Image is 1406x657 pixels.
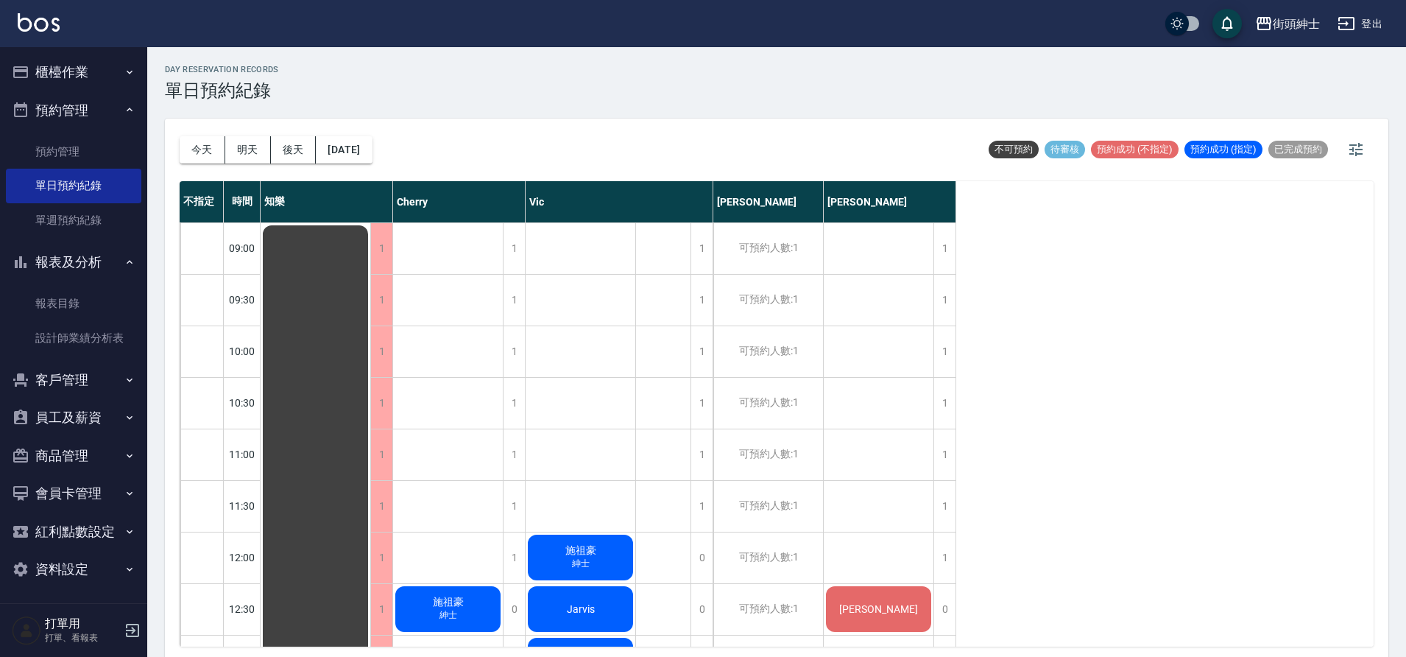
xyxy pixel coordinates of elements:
span: 紳士 [569,558,593,570]
div: 可預約人數:1 [713,378,823,429]
span: 預約成功 (指定) [1184,143,1262,156]
div: 1 [370,326,392,377]
div: 1 [503,429,525,480]
span: 待審核 [1045,143,1085,156]
div: 可預約人數:1 [713,584,823,635]
a: 報表目錄 [6,287,141,320]
a: 預約管理 [6,135,141,169]
h3: 單日預約紀錄 [165,80,279,101]
div: 時間 [224,181,261,222]
span: 施祖豪 [430,596,467,609]
button: 登出 [1332,10,1388,38]
div: 1 [370,533,392,583]
button: 明天 [225,136,271,164]
div: 1 [933,481,955,532]
div: 09:30 [224,274,261,326]
div: 1 [503,481,525,532]
div: 1 [503,533,525,583]
div: 1 [370,275,392,326]
div: 1 [933,429,955,480]
a: 單日預約紀錄 [6,169,141,203]
button: 紅利點數設定 [6,513,141,551]
div: 1 [690,275,713,326]
span: 施祖豪 [562,544,599,558]
div: 12:00 [224,532,261,583]
span: Jarvis [564,603,598,615]
div: 1 [370,223,392,274]
img: Person [12,616,41,645]
div: 1 [503,378,525,429]
div: 可預約人數:1 [713,533,823,583]
h2: day Reservation records [165,65,279,74]
div: 街頭紳士 [1273,15,1320,33]
div: 可預約人數:1 [713,275,823,326]
button: 今天 [180,136,225,164]
div: 0 [503,584,525,635]
div: 11:30 [224,480,261,532]
button: 員工及薪資 [6,398,141,437]
div: 可預約人數:1 [713,429,823,480]
div: 1 [503,223,525,274]
button: 櫃檯作業 [6,53,141,91]
div: 1 [503,275,525,326]
div: 1 [933,533,955,583]
div: 1 [503,326,525,377]
h5: 打單用 [45,616,120,631]
div: 10:30 [224,377,261,429]
a: 單週預約紀錄 [6,203,141,237]
div: 1 [370,429,392,480]
div: 1 [690,326,713,377]
div: 09:00 [224,222,261,274]
div: 1 [690,481,713,532]
div: 1 [370,584,392,635]
span: 不可預約 [989,143,1039,156]
div: Vic [526,181,713,222]
div: 1 [933,275,955,326]
div: 知樂 [261,181,393,222]
div: 0 [933,584,955,635]
button: 預約管理 [6,91,141,130]
img: Logo [18,13,60,32]
button: [DATE] [316,136,372,164]
div: 可預約人數:1 [713,326,823,377]
div: 1 [690,429,713,480]
span: 已完成預約 [1268,143,1328,156]
div: [PERSON_NAME] [824,181,956,222]
div: [PERSON_NAME] [713,181,824,222]
div: 1 [370,481,392,532]
div: 可預約人數:1 [713,481,823,532]
span: 預約成功 (不指定) [1091,143,1179,156]
button: 商品管理 [6,437,141,475]
div: 12:30 [224,583,261,635]
button: 會員卡管理 [6,474,141,513]
span: [PERSON_NAME] [836,603,921,615]
button: 後天 [271,136,317,164]
p: 打單、看報表 [45,631,120,644]
button: 資料設定 [6,550,141,589]
span: 紳士 [437,609,460,622]
div: 1 [690,223,713,274]
div: 0 [690,584,713,635]
div: 1 [690,378,713,429]
div: 1 [370,378,392,429]
div: 0 [690,533,713,583]
div: 1 [933,223,955,274]
div: 不指定 [180,181,224,222]
div: 11:00 [224,429,261,480]
button: 客戶管理 [6,361,141,399]
button: 街頭紳士 [1249,9,1326,39]
div: 可預約人數:1 [713,223,823,274]
button: save [1212,9,1242,38]
button: 報表及分析 [6,243,141,281]
div: 1 [933,378,955,429]
a: 設計師業績分析表 [6,321,141,355]
div: Cherry [393,181,526,222]
div: 1 [933,326,955,377]
div: 10:00 [224,326,261,377]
